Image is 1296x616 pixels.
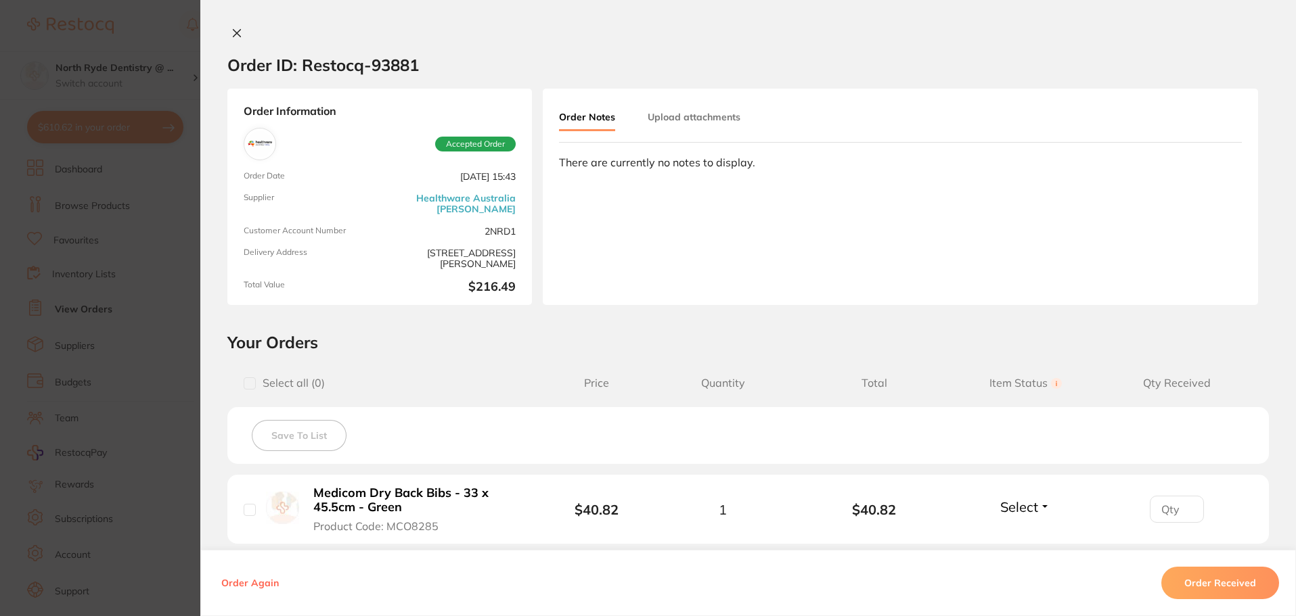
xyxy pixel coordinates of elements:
[252,420,347,451] button: Save To List
[575,501,619,518] b: $40.82
[1161,567,1279,599] button: Order Received
[244,247,374,269] span: Delivery Address
[385,226,516,237] span: 2NRD1
[546,377,647,389] span: Price
[385,280,516,294] b: $216.49
[799,502,950,517] b: $40.82
[1150,496,1204,523] input: Qty
[227,332,1269,352] h2: Your Orders
[950,377,1102,389] span: Item Status
[719,502,727,517] span: 1
[244,171,374,182] span: Order Date
[313,520,439,532] span: Product Code: MCO8285
[227,55,419,75] h2: Order ID: Restocq- 93881
[244,280,374,294] span: Total Value
[559,156,1242,168] div: There are currently no notes to display.
[266,492,299,525] img: Medicom Dry Back Bibs - 33 x 45.5cm - Green
[313,486,522,514] b: Medicom Dry Back Bibs - 33 x 45.5cm - Green
[1000,498,1038,515] span: Select
[385,247,516,269] span: [STREET_ADDRESS][PERSON_NAME]
[996,498,1054,515] button: Select
[244,105,516,117] strong: Order Information
[435,137,516,151] span: Accepted Order
[256,377,325,389] span: Select all ( 0 )
[217,577,283,589] button: Order Again
[244,193,374,214] span: Supplier
[647,377,799,389] span: Quantity
[648,105,740,129] button: Upload attachments
[1101,377,1253,389] span: Qty Received
[309,485,527,533] button: Medicom Dry Back Bibs - 33 x 45.5cm - Green Product Code: MCO8285
[799,377,950,389] span: Total
[385,171,516,182] span: [DATE] 15:43
[247,131,273,157] img: Healthware Australia Ridley
[385,193,516,214] a: Healthware Australia [PERSON_NAME]
[559,105,615,131] button: Order Notes
[244,226,374,237] span: Customer Account Number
